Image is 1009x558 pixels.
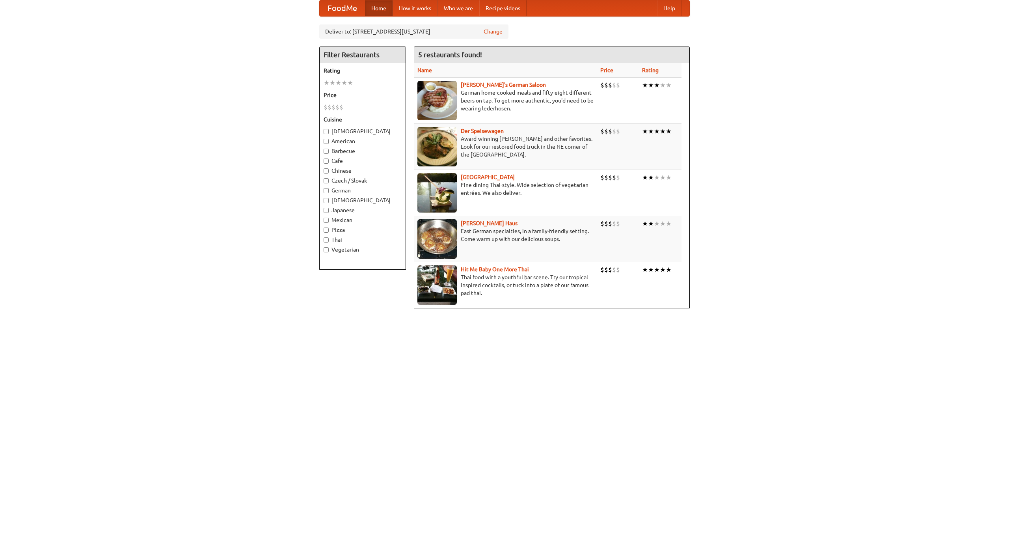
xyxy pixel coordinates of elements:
li: ★ [648,173,654,182]
li: $ [600,81,604,90]
img: esthers.jpg [417,81,457,120]
li: ★ [341,78,347,87]
li: ★ [660,219,666,228]
li: $ [612,173,616,182]
li: ★ [648,127,654,136]
li: $ [612,81,616,90]
li: ★ [654,81,660,90]
input: German [324,188,329,193]
li: $ [612,265,616,274]
label: Barbecue [324,147,402,155]
li: ★ [666,81,672,90]
li: $ [600,219,604,228]
a: Der Speisewagen [461,128,504,134]
a: FoodMe [320,0,365,16]
label: [DEMOGRAPHIC_DATA] [324,196,402,204]
li: $ [608,81,612,90]
li: ★ [648,265,654,274]
label: Cafe [324,157,402,165]
li: $ [604,265,608,274]
li: ★ [654,127,660,136]
li: $ [616,219,620,228]
li: ★ [666,265,672,274]
img: babythai.jpg [417,265,457,305]
li: ★ [642,173,648,182]
div: Deliver to: [STREET_ADDRESS][US_STATE] [319,24,508,39]
label: American [324,137,402,145]
li: $ [616,81,620,90]
input: Vegetarian [324,247,329,252]
p: Fine dining Thai-style. Wide selection of vegetarian entrées. We also deliver. [417,181,594,197]
li: ★ [654,173,660,182]
img: satay.jpg [417,173,457,213]
a: [PERSON_NAME] Haus [461,220,518,226]
p: Thai food with a youthful bar scene. Try our tropical inspired cocktails, or tuck into a plate of... [417,273,594,297]
p: East German specialties, in a family-friendly setting. Come warm up with our delicious soups. [417,227,594,243]
li: ★ [660,127,666,136]
li: $ [608,219,612,228]
input: [DEMOGRAPHIC_DATA] [324,198,329,203]
a: Name [417,67,432,73]
a: [GEOGRAPHIC_DATA] [461,174,515,180]
label: Czech / Slovak [324,177,402,185]
h5: Cuisine [324,116,402,123]
input: Czech / Slovak [324,178,329,183]
label: Japanese [324,206,402,214]
li: $ [335,103,339,112]
li: ★ [642,265,648,274]
li: ★ [648,81,654,90]
p: Award-winning [PERSON_NAME] and other favorites. Look for our restored food truck in the NE corne... [417,135,594,159]
li: $ [331,103,335,112]
li: ★ [330,78,335,87]
img: kohlhaus.jpg [417,219,457,259]
li: ★ [335,78,341,87]
input: [DEMOGRAPHIC_DATA] [324,129,329,134]
label: Thai [324,236,402,244]
label: Chinese [324,167,402,175]
a: Rating [642,67,659,73]
li: $ [608,265,612,274]
a: How it works [393,0,437,16]
a: Hit Me Baby One More Thai [461,266,529,272]
a: Help [657,0,681,16]
li: $ [616,127,620,136]
li: $ [604,81,608,90]
input: Barbecue [324,149,329,154]
li: $ [608,173,612,182]
li: ★ [660,173,666,182]
li: ★ [666,173,672,182]
li: $ [339,103,343,112]
li: ★ [654,265,660,274]
li: $ [604,127,608,136]
label: German [324,187,402,194]
h5: Rating [324,67,402,75]
li: ★ [642,81,648,90]
li: ★ [654,219,660,228]
li: ★ [660,81,666,90]
li: $ [612,127,616,136]
li: ★ [347,78,353,87]
a: [PERSON_NAME]'s German Saloon [461,82,546,88]
ng-pluralize: 5 restaurants found! [418,51,482,58]
li: ★ [642,127,648,136]
li: ★ [648,219,654,228]
input: Pizza [324,228,329,233]
li: $ [604,173,608,182]
h5: Price [324,91,402,99]
input: Cafe [324,159,329,164]
li: $ [600,173,604,182]
li: $ [328,103,331,112]
li: ★ [324,78,330,87]
a: Change [484,28,503,35]
label: [DEMOGRAPHIC_DATA] [324,127,402,135]
img: speisewagen.jpg [417,127,457,166]
a: Price [600,67,613,73]
h4: Filter Restaurants [320,47,406,63]
input: Thai [324,237,329,243]
a: Who we are [437,0,479,16]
